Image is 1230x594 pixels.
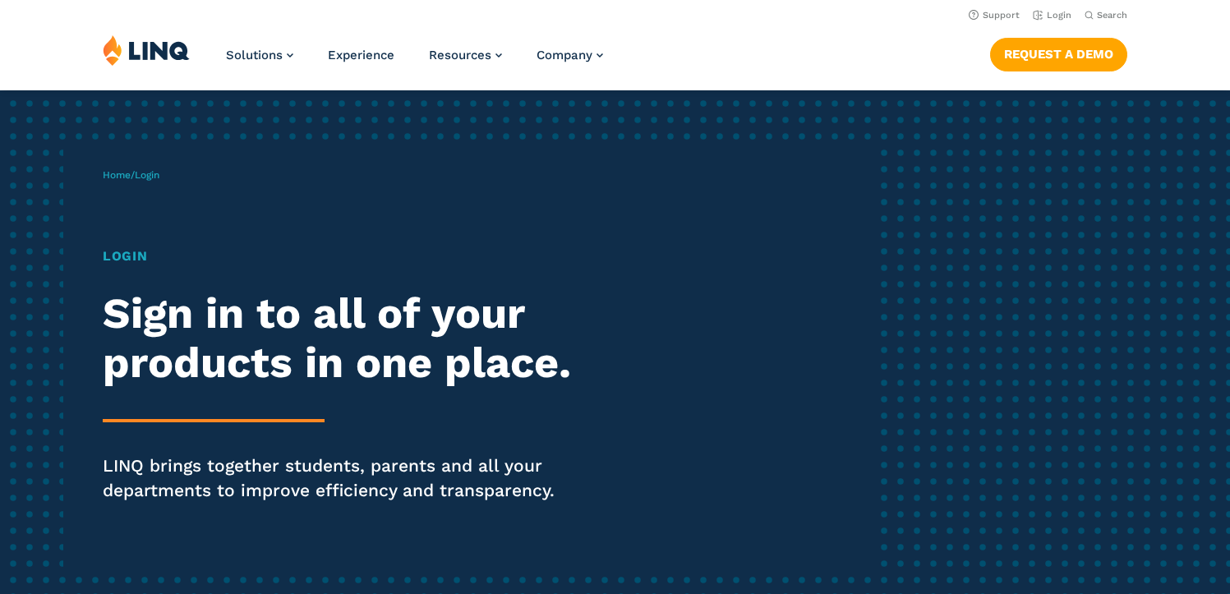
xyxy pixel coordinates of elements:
a: Request a Demo [990,38,1127,71]
img: LINQ | K‑12 Software [103,35,190,66]
span: / [103,169,159,181]
a: Experience [328,48,394,62]
span: Search [1097,10,1127,21]
h1: Login [103,246,577,266]
a: Support [969,10,1020,21]
nav: Primary Navigation [226,35,603,89]
a: Solutions [226,48,293,62]
span: Solutions [226,48,283,62]
a: Login [1033,10,1071,21]
span: Resources [429,48,491,62]
span: Login [135,169,159,181]
button: Open Search Bar [1085,9,1127,21]
p: LINQ brings together students, parents and all your departments to improve efficiency and transpa... [103,454,577,503]
a: Resources [429,48,502,62]
a: Company [537,48,603,62]
span: Company [537,48,592,62]
a: Home [103,169,131,181]
nav: Button Navigation [990,35,1127,71]
h2: Sign in to all of your products in one place. [103,289,577,388]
